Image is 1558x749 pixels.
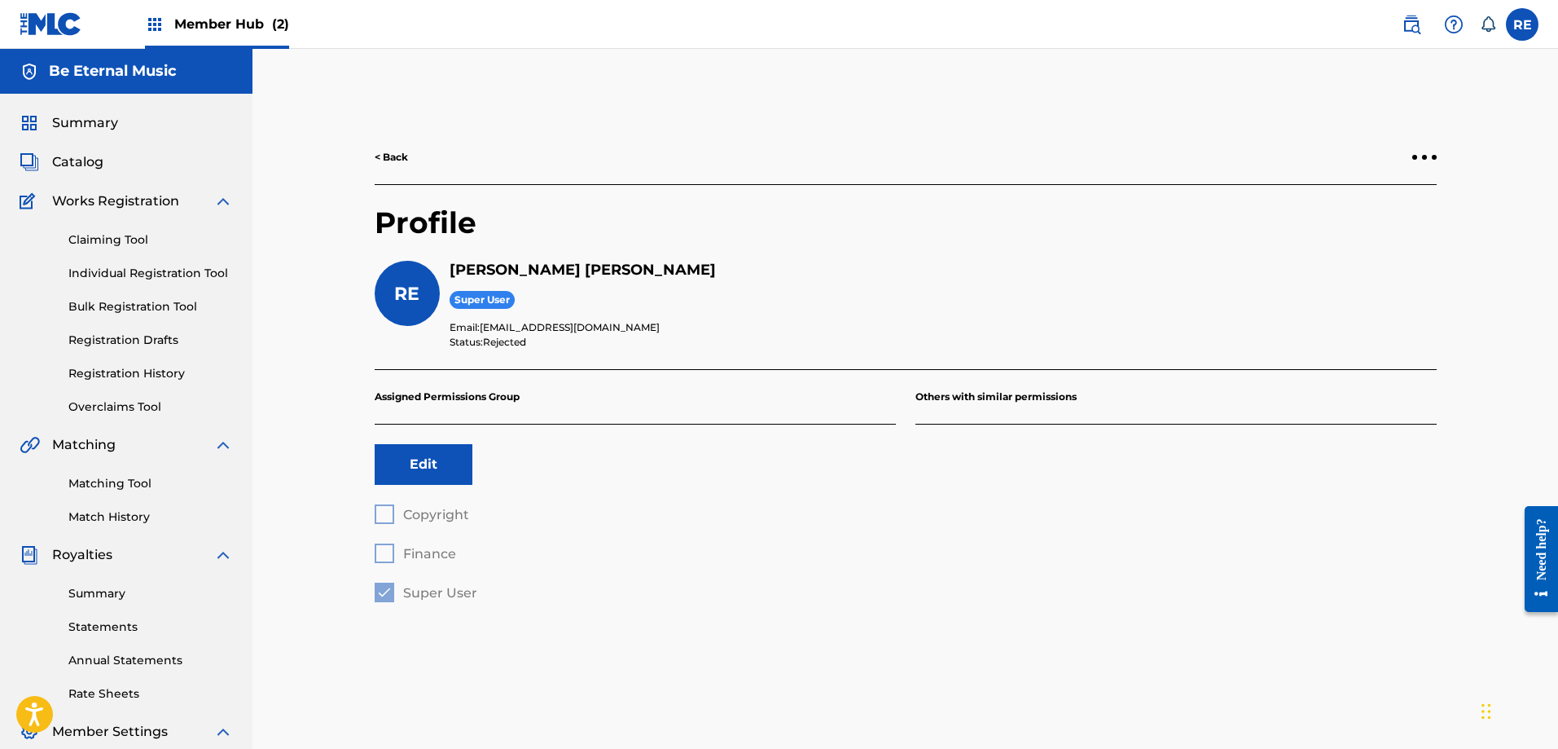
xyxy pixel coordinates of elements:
[20,113,118,133] a: SummarySummary
[450,320,1437,335] p: Email:
[915,370,1437,425] p: Others with similar permissions
[52,152,103,172] span: Catalog
[1477,671,1558,749] iframe: Chat Widget
[272,16,289,32] span: (2)
[375,205,1437,261] h2: Profile
[480,321,660,333] span: [EMAIL_ADDRESS][DOMAIN_NAME]
[174,15,289,33] span: Member Hub
[52,192,179,211] span: Works Registration
[52,113,118,133] span: Summary
[1395,8,1428,41] a: Public Search
[68,265,233,282] a: Individual Registration Tool
[68,231,233,249] a: Claiming Tool
[20,152,39,172] img: Catalog
[20,192,41,211] img: Works Registration
[20,435,40,455] img: Matching
[49,62,177,81] h5: Be Eternal Music
[20,545,39,565] img: Royalties
[52,435,116,455] span: Matching
[1477,671,1558,749] div: Widget de chat
[52,722,168,742] span: Member Settings
[375,444,472,485] button: Edit
[375,370,896,425] p: Assigned Permissions Group
[1437,8,1470,41] div: Help
[450,335,1437,350] p: Status:
[1480,16,1496,33] div: Notifications
[394,283,419,305] span: RE
[1506,8,1538,41] div: User Menu
[20,722,39,742] img: Member Settings
[213,435,233,455] img: expand
[1512,494,1558,625] iframe: Resource Center
[450,261,1437,280] h5: Rafael Espino Redondo
[1444,15,1464,34] img: help
[1481,687,1491,736] div: Arrastrar
[20,113,39,133] img: Summary
[68,509,233,526] a: Match History
[68,619,233,636] a: Statements
[20,12,82,36] img: MLC Logo
[1402,15,1421,34] img: search
[68,475,233,492] a: Matching Tool
[213,545,233,565] img: expand
[68,365,233,382] a: Registration History
[68,652,233,669] a: Annual Statements
[20,62,39,82] img: Accounts
[68,685,233,703] a: Rate Sheets
[213,722,233,742] img: expand
[450,291,515,310] span: Super User
[68,298,233,315] a: Bulk Registration Tool
[145,15,165,34] img: Top Rightsholders
[68,585,233,602] a: Summary
[483,336,526,348] span: Rejected
[68,399,233,416] a: Overclaims Tool
[213,192,233,211] img: expand
[20,152,103,172] a: CatalogCatalog
[68,332,233,349] a: Registration Drafts
[52,545,112,565] span: Royalties
[375,150,408,165] a: < Back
